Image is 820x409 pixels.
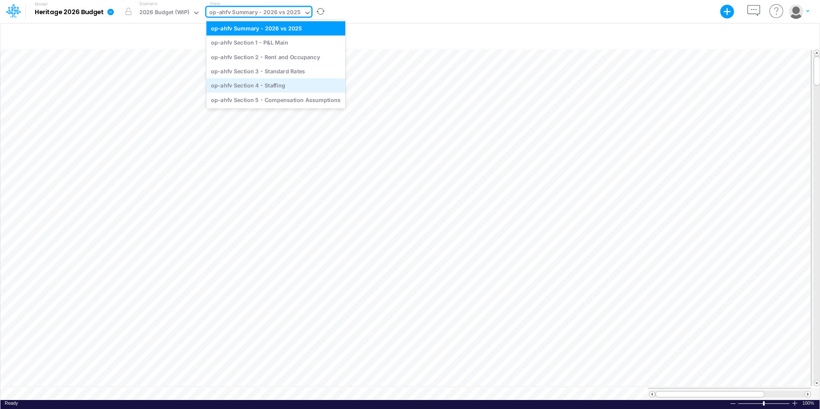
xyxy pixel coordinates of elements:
div: op-ahfv Section 4 - Staffing [206,78,345,93]
label: Scenario [139,0,157,7]
div: Zoom [763,401,765,406]
div: In Ready mode [5,400,18,406]
div: Zoom [738,400,791,406]
div: op-ahfv Section 5 - Compensation Assumptions [206,93,345,107]
div: op-ahfv Section 3 - Standard Rates [206,64,345,78]
div: Zoom level [802,400,815,406]
div: op-ahfv Section 2 - Rent and Occupancy [206,50,345,64]
label: Model [35,2,48,7]
div: Zoom In [791,400,798,406]
span: 100% [802,400,815,406]
b: Heritage 2026 Budget [35,9,104,16]
div: op-ahfv Summary - 2026 vs 2025 [209,8,300,18]
span: Ready [5,400,18,406]
label: View [210,0,220,7]
div: Zoom Out [730,400,736,407]
div: op-ahfv Summary - 2026 vs 2025 [206,21,345,35]
div: op-ahfv Section 1 - P&L Main [206,36,345,50]
div: 2026 Budget (WIP) [139,8,190,18]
